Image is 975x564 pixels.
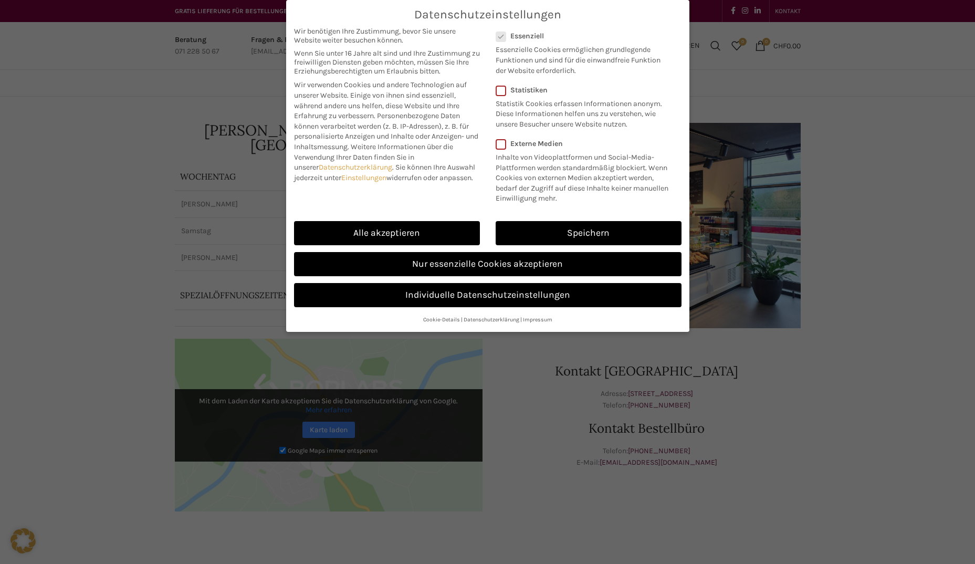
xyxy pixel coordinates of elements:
a: Datenschutzerklärung [319,163,392,172]
span: Personenbezogene Daten können verarbeitet werden (z. B. IP-Adressen), z. B. für personalisierte A... [294,111,478,151]
label: Essenziell [496,32,668,40]
p: Inhalte von Videoplattformen und Social-Media-Plattformen werden standardmäßig blockiert. Wenn Co... [496,148,675,204]
span: Wir verwenden Cookies und andere Technologien auf unserer Website. Einige von ihnen sind essenzie... [294,80,467,120]
a: Cookie-Details [423,316,460,323]
label: Externe Medien [496,139,675,148]
span: Sie können Ihre Auswahl jederzeit unter widerrufen oder anpassen. [294,163,475,182]
a: Speichern [496,221,682,245]
a: Nur essenzielle Cookies akzeptieren [294,252,682,276]
span: Datenschutzeinstellungen [414,8,561,22]
label: Statistiken [496,86,668,95]
span: Weitere Informationen über die Verwendung Ihrer Daten finden Sie in unserer . [294,142,453,172]
a: Alle akzeptieren [294,221,480,245]
a: Impressum [523,316,552,323]
a: Datenschutzerklärung [464,316,519,323]
a: Einstellungen [341,173,386,182]
span: Wir benötigen Ihre Zustimmung, bevor Sie unsere Website weiter besuchen können. [294,27,480,45]
a: Individuelle Datenschutzeinstellungen [294,283,682,307]
p: Essenzielle Cookies ermöglichen grundlegende Funktionen und sind für die einwandfreie Funktion de... [496,40,668,76]
p: Statistik Cookies erfassen Informationen anonym. Diese Informationen helfen uns zu verstehen, wie... [496,95,668,130]
span: Wenn Sie unter 16 Jahre alt sind und Ihre Zustimmung zu freiwilligen Diensten geben möchten, müss... [294,49,480,76]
